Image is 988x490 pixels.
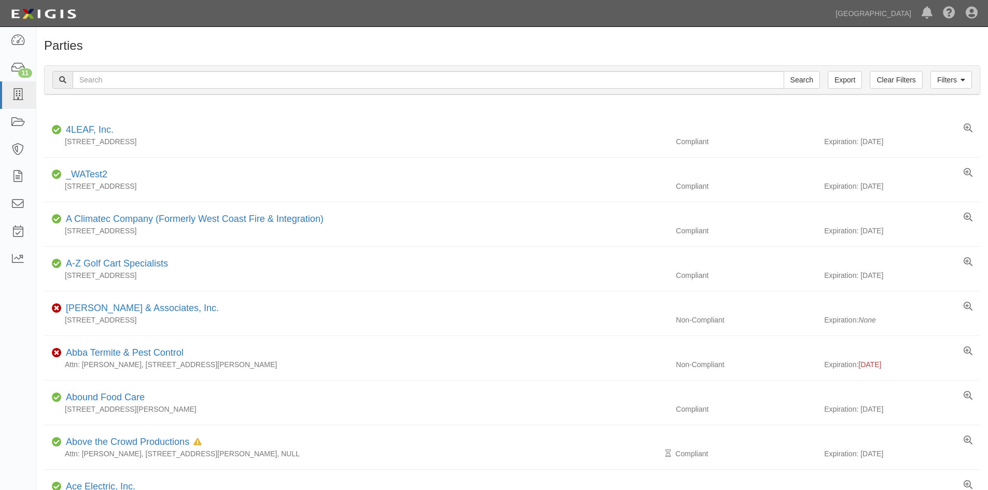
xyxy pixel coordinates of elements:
a: A-Z Golf Cart Specialists [66,258,168,269]
div: Compliant [668,181,824,191]
div: [STREET_ADDRESS] [44,136,668,147]
a: 4LEAF, Inc. [66,124,114,135]
div: Expiration: [DATE] [824,270,980,281]
div: A Climatec Company (Formerly West Coast Fire & Integration) [62,213,324,226]
div: [STREET_ADDRESS][PERSON_NAME] [44,404,668,414]
i: Compliant [52,260,62,268]
div: A.J. Kirkwood & Associates, Inc. [62,302,219,315]
i: Non-Compliant [52,349,62,357]
div: Non-Compliant [668,315,824,325]
div: Compliant [668,449,824,459]
a: View results summary [964,123,972,134]
div: _WATest2 [62,168,107,181]
img: logo-5460c22ac91f19d4615b14bd174203de0afe785f0fc80cf4dbbc73dc1793850b.png [8,5,79,23]
a: _WATest2 [66,169,107,179]
a: [PERSON_NAME] & Associates, Inc. [66,303,219,313]
a: A Climatec Company (Formerly West Coast Fire & Integration) [66,214,324,224]
i: Compliant [52,394,62,401]
input: Search [784,71,820,89]
i: Compliant [52,127,62,134]
div: [STREET_ADDRESS] [44,315,668,325]
div: Expiration: [824,315,980,325]
div: Expiration: [DATE] [824,181,980,191]
i: None [858,316,875,324]
a: View results summary [964,391,972,401]
div: Abound Food Care [62,391,145,404]
a: View results summary [964,436,972,446]
a: Abound Food Care [66,392,145,402]
div: Expiration: [DATE] [824,226,980,236]
div: Compliant [668,226,824,236]
a: View results summary [964,213,972,223]
div: [STREET_ADDRESS] [44,226,668,236]
a: View results summary [964,168,972,178]
i: Pending Review [665,450,671,457]
div: Non-Compliant [668,359,824,370]
i: In Default since 08/05/2025 [193,439,202,446]
a: View results summary [964,346,972,357]
div: Expiration: [824,359,980,370]
i: Compliant [52,171,62,178]
a: [GEOGRAPHIC_DATA] [830,3,916,24]
div: 4LEAF, Inc. [62,123,114,137]
div: Abba Termite & Pest Control [62,346,184,360]
div: Above the Crowd Productions [62,436,202,449]
i: Help Center - Complianz [943,7,955,20]
div: A-Z Golf Cart Specialists [62,257,168,271]
a: Clear Filters [870,71,922,89]
div: Compliant [668,404,824,414]
i: Compliant [52,216,62,223]
i: Non-Compliant [52,305,62,312]
div: 11 [18,68,32,78]
div: Expiration: [DATE] [824,449,980,459]
div: Expiration: [DATE] [824,136,980,147]
div: Compliant [668,136,824,147]
div: Attn: [PERSON_NAME], [STREET_ADDRESS][PERSON_NAME], NULL [44,449,668,459]
a: View results summary [964,302,972,312]
a: Export [828,71,862,89]
h1: Parties [44,39,980,52]
a: Above the Crowd Productions [66,437,189,447]
div: Compliant [668,270,824,281]
a: Abba Termite & Pest Control [66,347,184,358]
a: View results summary [964,257,972,268]
div: Attn: [PERSON_NAME], [STREET_ADDRESS][PERSON_NAME] [44,359,668,370]
a: Filters [930,71,972,89]
span: [DATE] [858,360,881,369]
div: Expiration: [DATE] [824,404,980,414]
div: [STREET_ADDRESS] [44,181,668,191]
input: Search [73,71,784,89]
i: Compliant [52,439,62,446]
div: [STREET_ADDRESS] [44,270,668,281]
